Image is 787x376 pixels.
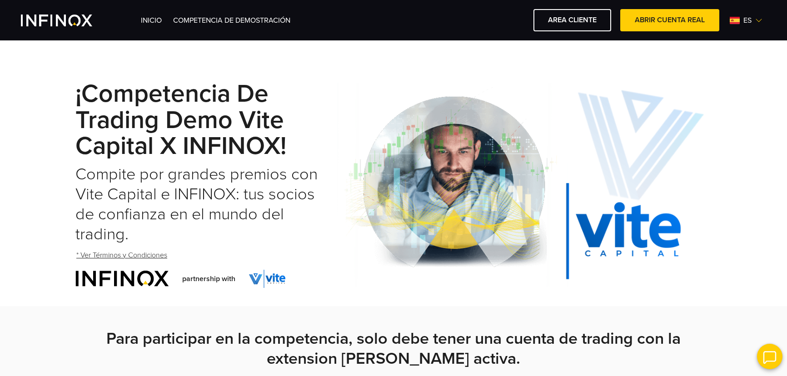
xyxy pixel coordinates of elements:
a: * Ver Términos y Condiciones [75,244,168,267]
h2: Compite por grandes premios con Vite Capital e INFINOX: tus socios de confianza en el mundo del t... [75,164,337,244]
span: partnership with [182,273,235,284]
span: es [740,15,755,26]
a: AREA CLIENTE [533,9,611,31]
strong: ¡Competencia de Trading Demo Vite Capital x INFINOX! [75,79,286,162]
a: ABRIR CUENTA REAL [620,9,719,31]
a: INFINOX Vite [21,15,114,26]
strong: Para participar en la competencia, solo debe tener una cuenta de trading con la extension [PERSON... [106,329,681,368]
a: INICIO [141,16,162,25]
a: Competencia de Demostración [173,16,290,25]
img: open convrs live chat [757,344,782,369]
